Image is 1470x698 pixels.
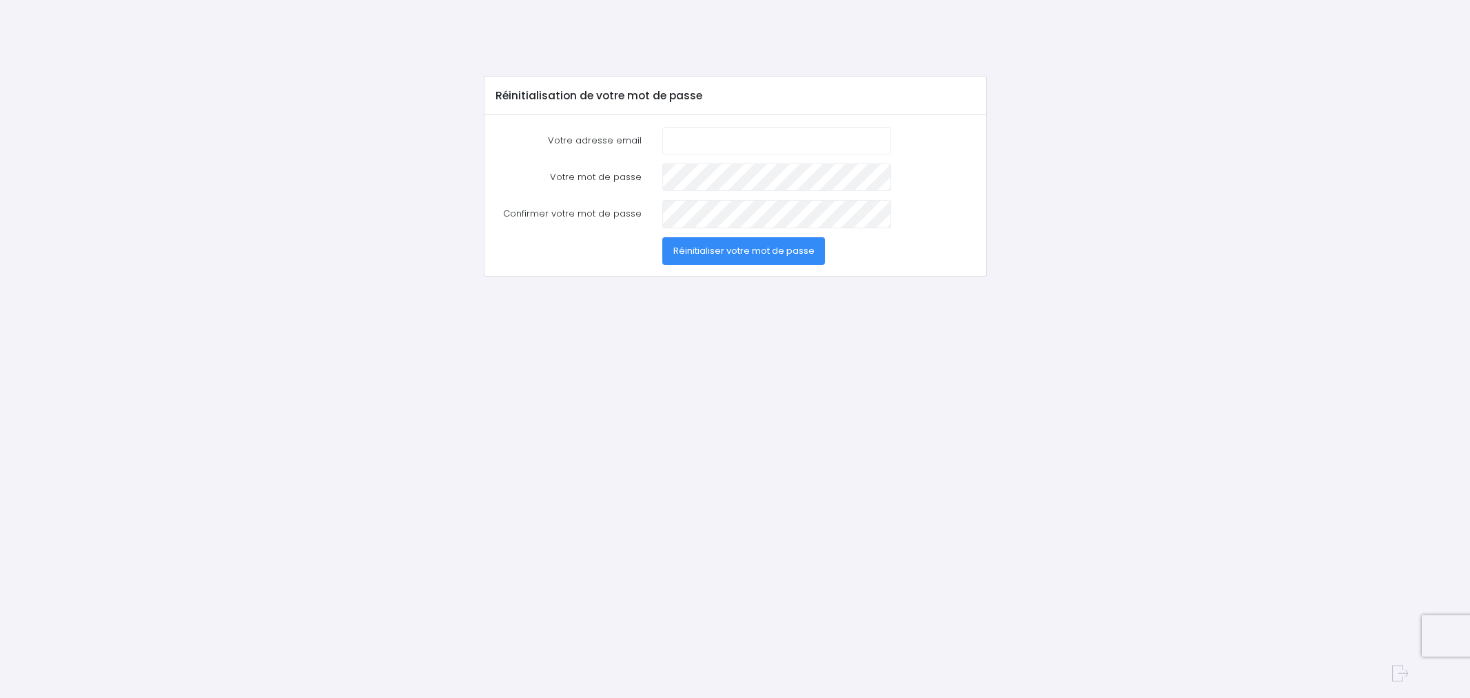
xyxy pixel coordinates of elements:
[484,77,986,115] div: Réinitialisation de votre mot de passe
[662,237,826,265] button: Réinitialiser votre mot de passe
[485,127,652,154] label: Votre adresse email
[485,163,652,191] label: Votre mot de passe
[673,244,815,257] span: Réinitialiser votre mot de passe
[485,200,652,228] label: Confirmer votre mot de passe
